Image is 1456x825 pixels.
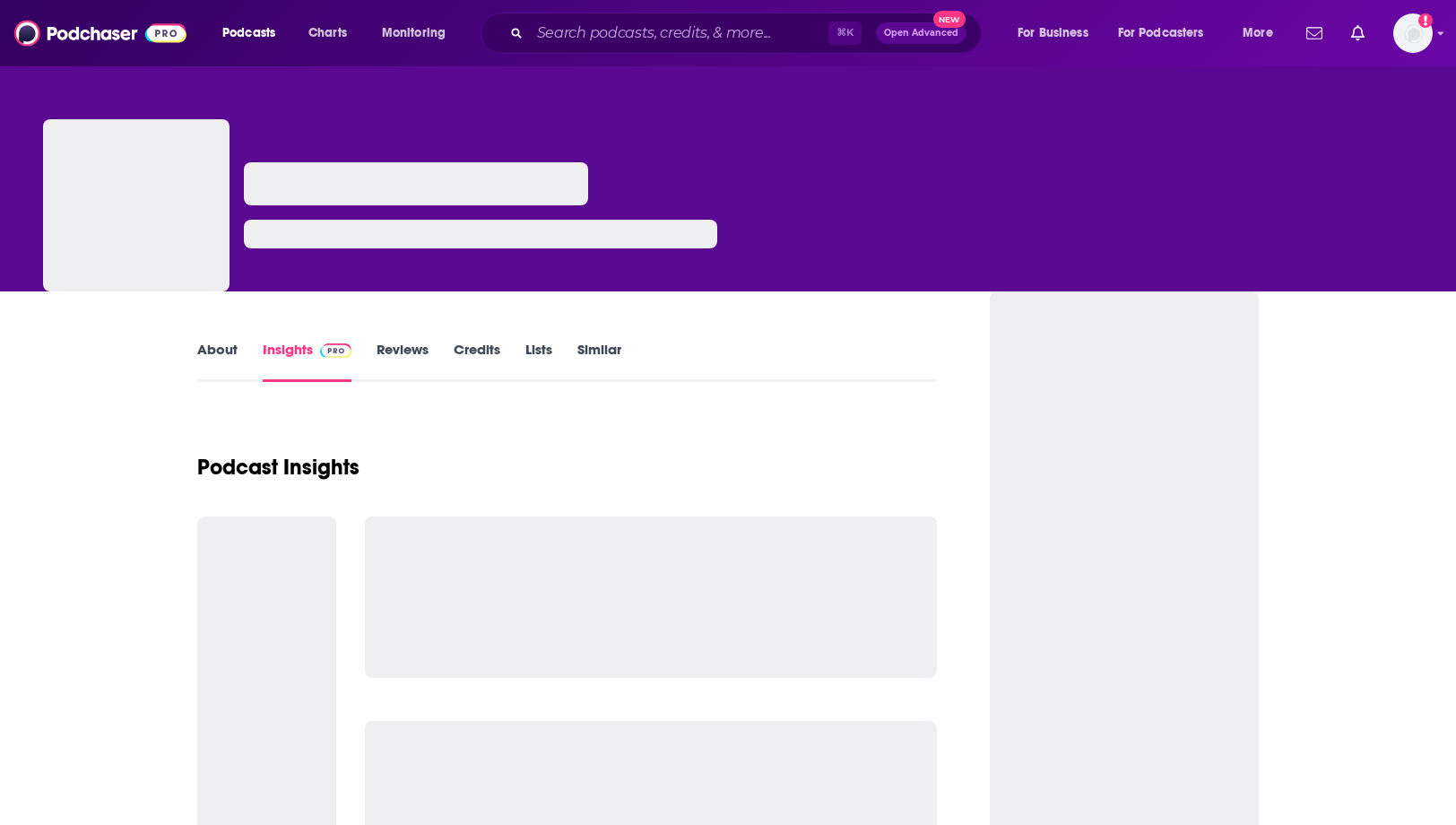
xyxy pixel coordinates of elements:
[1005,19,1111,48] button: open menu
[876,22,966,44] button: Open AdvancedNew
[197,454,360,481] h1: Podcast Insights
[498,13,999,54] div: Search podcasts, credits, & more...
[1393,13,1433,53] span: Logged in as kmcguirk
[297,19,358,48] a: Charts
[828,22,862,45] span: ⌘ K
[1344,18,1372,48] a: Show notifications dropdown
[1393,13,1433,53] img: User Profile
[1118,21,1204,46] span: For Podcasters
[377,341,429,382] a: Reviews
[577,341,621,382] a: Similar
[1018,21,1088,46] span: For Business
[1106,19,1230,48] button: open menu
[1243,21,1273,46] span: More
[263,341,351,382] a: InsightsPodchaser Pro
[1393,13,1433,53] button: Show profile menu
[933,11,966,28] span: New
[525,341,552,382] a: Lists
[454,341,500,382] a: Credits
[530,19,828,48] input: Search podcasts, credits, & more...
[1230,19,1296,48] button: open menu
[884,29,958,38] span: Open Advanced
[1299,18,1330,48] a: Show notifications dropdown
[382,21,446,46] span: Monitoring
[210,19,299,48] button: open menu
[14,16,186,50] img: Podchaser - Follow, Share and Rate Podcasts
[1418,13,1433,28] svg: Add a profile image
[197,341,238,382] a: About
[320,343,351,358] img: Podchaser Pro
[308,21,347,46] span: Charts
[369,19,469,48] button: open menu
[222,21,275,46] span: Podcasts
